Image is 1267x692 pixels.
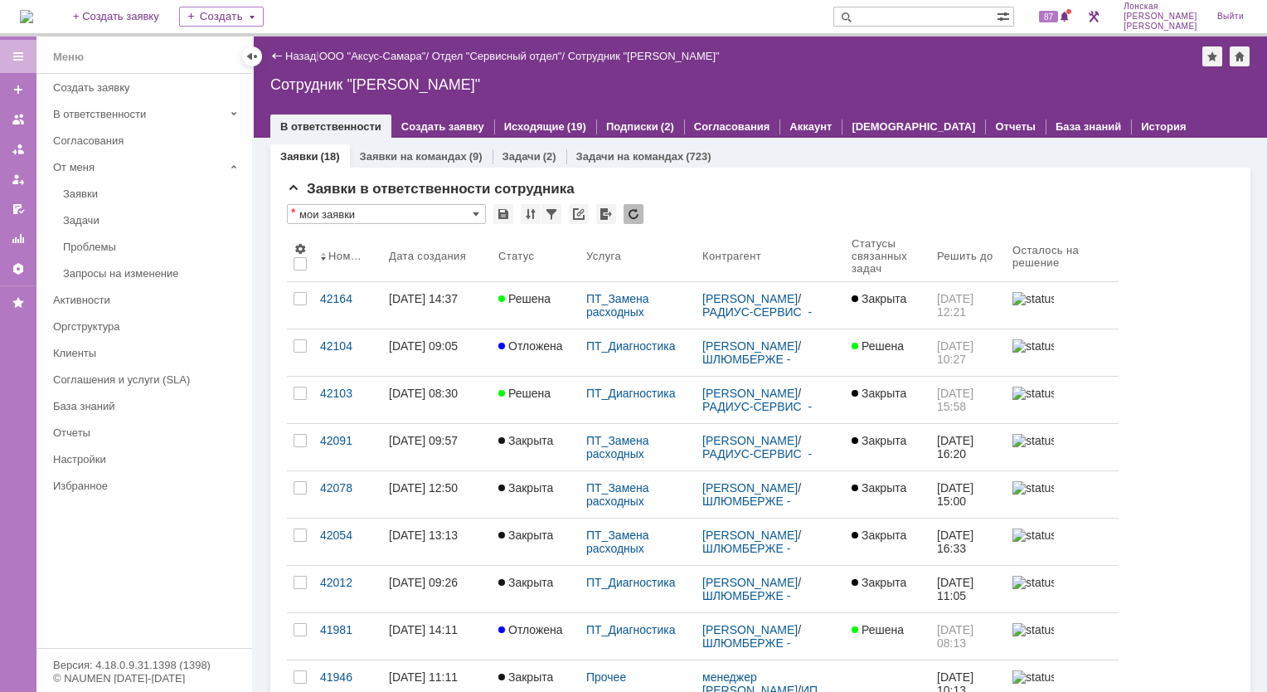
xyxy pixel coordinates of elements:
[46,393,249,419] a: База знаний
[1124,22,1197,32] span: [PERSON_NAME]
[53,673,235,684] div: © NAUMEN [DATE]-[DATE]
[46,446,249,472] a: Настройки
[1084,7,1104,27] a: Перейти в интерфейс администратора
[313,282,382,329] a: 42164
[502,150,541,163] a: Задачи
[1141,120,1186,133] a: История
[294,242,307,256] span: Настройки
[313,519,382,565] a: 42054
[53,320,242,333] div: Оргструктура
[389,387,458,400] div: [DATE] 08:30
[56,261,249,286] a: Запросы на изменение
[56,181,249,207] a: Заявки
[498,481,553,495] span: Закрыта
[53,108,224,120] div: В ответственности
[320,481,376,495] div: 42078
[1006,377,1105,423] a: statusbar-15 (1).png
[313,471,382,518] a: 42078
[382,519,492,565] a: [DATE] 13:13
[702,636,833,676] a: ШЛЮМБЕРЖЕ - Компания "Шлюмберже Лоджелко, Инк"
[702,339,838,366] div: /
[569,204,589,224] div: Скопировать ссылку на список
[661,120,674,133] div: (2)
[1056,120,1121,133] a: База знаний
[586,292,661,358] a: ПТ_Замена расходных материалов / ресурсных деталей
[702,292,798,305] a: [PERSON_NAME]
[389,339,458,353] div: [DATE] 09:05
[1006,471,1105,518] a: statusbar-100 (1).png
[845,282,930,329] a: Закрыта
[596,204,616,224] div: Экспорт списка
[53,660,235,670] div: Версия: 4.18.0.9.31.1398 (1398)
[845,377,930,423] a: Закрыта
[53,373,242,386] div: Соглашения и услуги (SLA)
[702,542,833,582] a: ШЛЮМБЕРЖЕ - Компания "Шлюмберже Лоджелко, Инк"
[937,481,977,508] span: [DATE] 15:00
[46,367,249,392] a: Соглашения и услуги (SLA)
[498,623,563,636] span: Отложена
[1012,481,1054,495] img: statusbar-100 (1).png
[930,566,1006,612] a: [DATE] 11:05
[498,339,563,353] span: Отложена
[382,231,492,282] th: Дата создания
[328,250,362,262] div: Номер
[543,150,556,163] div: (2)
[686,150,711,163] div: (723)
[845,471,930,518] a: Закрыта
[1012,529,1054,542] img: statusbar-15 (1).png
[270,76,1250,93] div: Сотрудник "[PERSON_NAME]"
[702,623,838,650] div: /
[432,50,562,62] a: Отдел "Сервисный отдел"
[930,377,1006,423] a: [DATE] 15:58
[20,10,33,23] a: Перейти на домашнюю страницу
[937,292,977,319] span: [DATE] 12:21
[997,7,1013,23] span: Расширенный поиск
[930,519,1006,565] a: [DATE] 16:33
[313,329,382,376] a: 42104
[313,424,382,470] a: 42091
[930,424,1006,470] a: [DATE] 16:20
[702,250,765,262] div: Контрагент
[586,576,676,589] a: ПТ_Диагностика
[56,234,249,260] a: Проблемы
[1230,46,1250,66] div: Сделать домашней страницей
[46,128,249,154] a: Согласования
[53,294,242,306] div: Активности
[313,231,382,282] th: Номер
[498,576,553,589] span: Закрыта
[320,623,376,636] div: 41981
[320,576,376,589] div: 42012
[702,434,838,461] div: /
[320,387,376,400] div: 42103
[586,250,623,262] div: Услуга
[492,424,580,470] a: Закрыта
[852,387,906,400] span: Закрыта
[498,529,553,542] span: Закрыта
[389,623,458,636] div: [DATE] 14:11
[389,481,458,495] div: [DATE] 12:50
[504,120,565,133] a: Исходящие
[1012,576,1054,589] img: statusbar-60 (1).png
[702,305,828,345] a: РАДИУС-СЕРВИС - ООО «Фирма «Радиус-Сервис»
[53,453,242,465] div: Настройки
[586,623,676,636] a: ПТ_Диагностика
[492,519,580,565] a: Закрыта
[702,576,798,589] a: [PERSON_NAME]
[280,150,318,163] a: Заявки
[586,434,661,500] a: ПТ_Замена расходных материалов / ресурсных деталей
[1006,282,1105,329] a: statusbar-100 (1).png
[382,282,492,329] a: [DATE] 14:37
[320,339,376,353] div: 42104
[63,188,242,200] div: Заявки
[53,81,242,94] div: Создать заявку
[382,566,492,612] a: [DATE] 09:26
[702,353,833,392] a: ШЛЮМБЕРЖЕ - Компания "Шлюмберже Лоджелко, Инк"
[696,231,845,282] th: Контрагент
[5,226,32,252] a: Отчеты
[56,207,249,233] a: Задачи
[316,49,318,61] div: |
[5,166,32,192] a: Мои заявки
[319,50,426,62] a: ООО "Аксус-Самара"
[389,576,458,589] div: [DATE] 09:26
[521,204,541,224] div: Сортировка...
